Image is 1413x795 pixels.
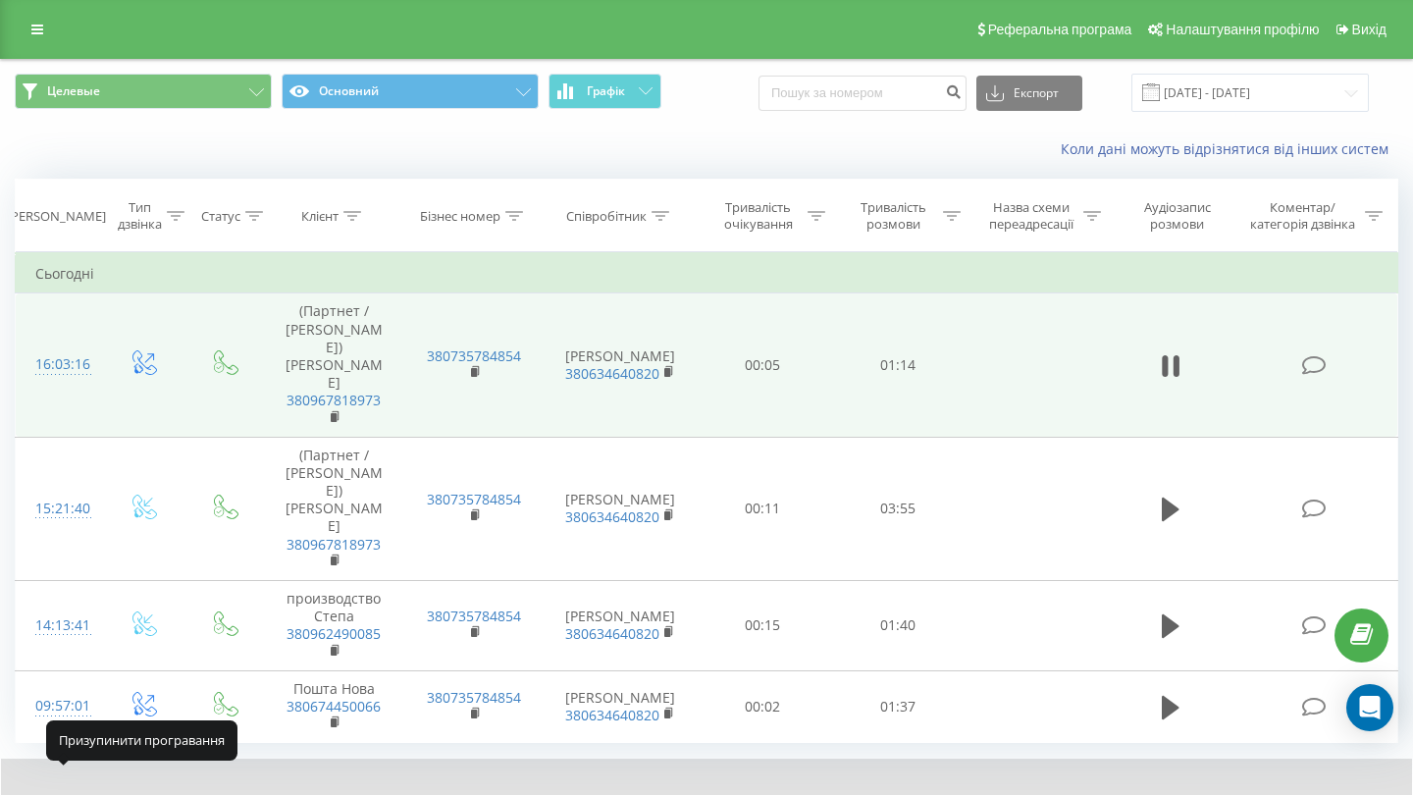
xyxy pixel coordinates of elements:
[201,208,240,225] div: Статус
[1245,199,1360,233] div: Коментар/категорія дзвінка
[35,687,82,725] div: 09:57:01
[976,76,1082,111] button: Експорт
[301,208,339,225] div: Клієнт
[264,437,404,580] td: (Партнет / [PERSON_NAME]) [PERSON_NAME]
[1124,199,1230,233] div: Аудіозапис розмови
[830,670,966,743] td: 01:37
[545,581,696,671] td: [PERSON_NAME]
[549,74,661,109] button: Графік
[1166,22,1319,37] span: Налаштування профілю
[420,208,500,225] div: Бізнес номер
[264,670,404,743] td: Пошта Нова
[830,581,966,671] td: 01:40
[713,199,804,233] div: Тривалість очікування
[696,670,831,743] td: 00:02
[830,437,966,580] td: 03:55
[696,581,831,671] td: 00:15
[565,624,659,643] a: 380634640820
[287,535,381,554] a: 380967818973
[545,670,696,743] td: [PERSON_NAME]
[566,208,647,225] div: Співробітник
[118,199,162,233] div: Тип дзвінка
[16,254,1398,293] td: Сьогодні
[7,208,106,225] div: [PERSON_NAME]
[988,22,1132,37] span: Реферальна програма
[282,74,539,109] button: Основний
[565,364,659,383] a: 380634640820
[1061,139,1398,158] a: Коли дані можуть відрізнятися вiд інших систем
[427,346,521,365] a: 380735784854
[35,345,82,384] div: 16:03:16
[545,437,696,580] td: [PERSON_NAME]
[47,83,100,99] span: Целевые
[759,76,967,111] input: Пошук за номером
[427,607,521,625] a: 380735784854
[35,607,82,645] div: 14:13:41
[696,437,831,580] td: 00:11
[983,199,1078,233] div: Назва схеми переадресації
[15,74,272,109] button: Целевые
[696,293,831,437] td: 00:05
[565,706,659,724] a: 380634640820
[35,490,82,528] div: 15:21:40
[848,199,938,233] div: Тривалість розмови
[427,688,521,707] a: 380735784854
[587,84,625,98] span: Графік
[545,293,696,437] td: [PERSON_NAME]
[427,490,521,508] a: 380735784854
[287,624,381,643] a: 380962490085
[1346,684,1393,731] div: Open Intercom Messenger
[1352,22,1387,37] span: Вихід
[264,581,404,671] td: производство Степа
[287,697,381,715] a: 380674450066
[830,293,966,437] td: 01:14
[264,293,404,437] td: (Партнет / [PERSON_NAME]) [PERSON_NAME]
[46,720,237,760] div: Призупинити програвання
[287,391,381,409] a: 380967818973
[565,507,659,526] a: 380634640820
